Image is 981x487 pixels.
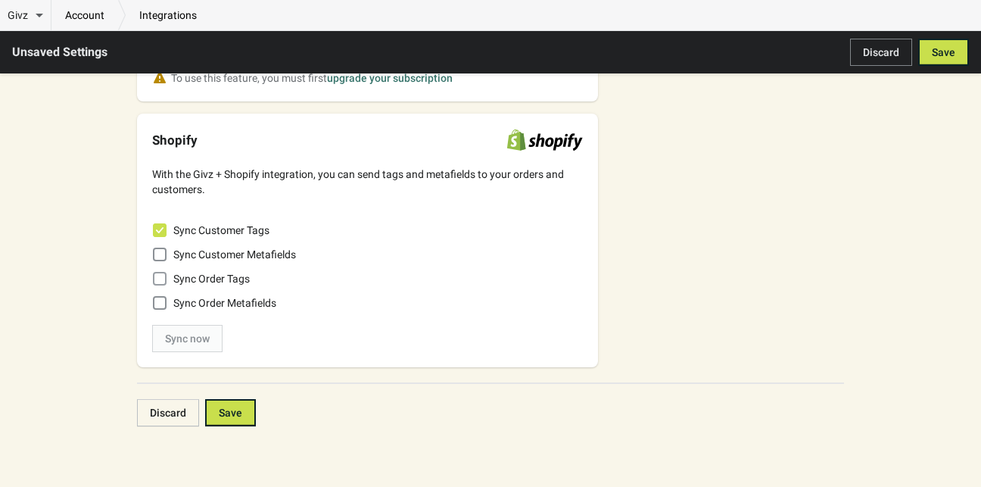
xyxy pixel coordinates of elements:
[171,70,453,86] div: To use this feature, you must first
[126,8,210,23] p: integrations
[8,8,28,23] span: Givz
[173,247,296,262] span: Sync Customer Metafields
[205,399,256,426] button: Save
[12,43,107,61] h2: Unsaved Settings
[173,295,276,311] span: Sync Order Metafields
[173,271,250,286] span: Sync Order Tags
[918,39,969,66] button: Save
[219,407,242,419] span: Save
[150,407,186,419] span: Discard
[327,70,453,86] button: upgrade your subscription
[850,39,912,66] button: Discard
[173,223,269,238] span: Sync Customer Tags
[152,167,583,197] div: With the Givz + Shopify integration, you can send tags and metafields to your orders and customers.
[932,46,955,58] span: Save
[152,133,198,148] div: Shopify
[51,8,118,23] a: account
[863,46,899,58] span: Discard
[137,399,199,426] button: Discard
